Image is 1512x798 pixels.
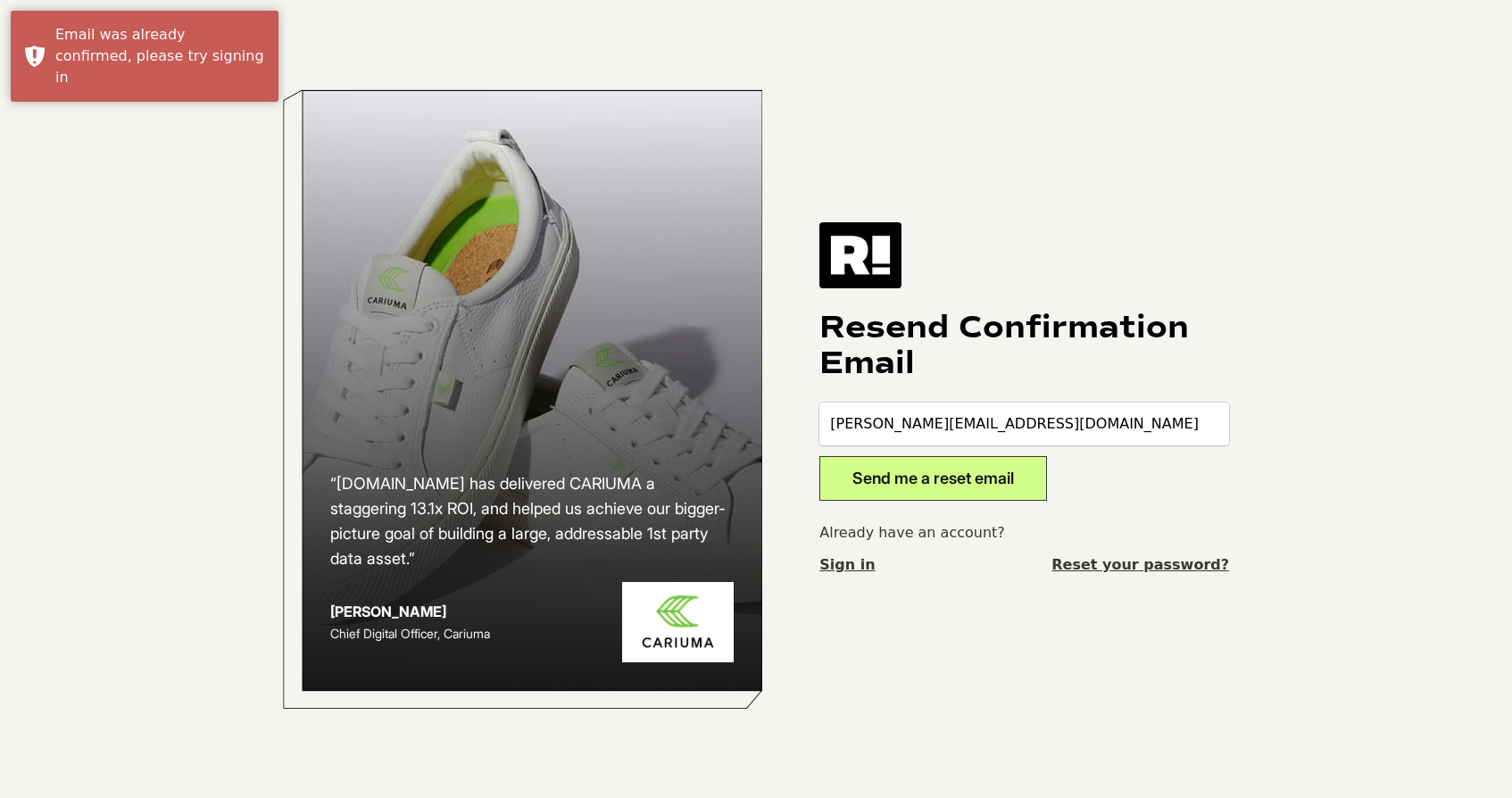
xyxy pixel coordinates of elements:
img: Retention.com [819,222,901,288]
p: Already have an account? [819,522,1229,544]
h1: Resend Confirmation Email [819,310,1229,381]
a: Reset your password? [1051,554,1229,576]
div: Email was already confirmed, please try signing in [55,24,265,88]
h2: “[DOMAIN_NAME] has delivered CARIUMA a staggering 13.1x ROI, and helped us achieve our bigger-pic... [330,471,734,571]
span: Chief Digital Officer, Cariuma [330,626,490,641]
button: Send me a reset email [819,456,1047,501]
img: Cariuma [622,582,734,663]
strong: [PERSON_NAME] [330,603,446,620]
a: Sign in [819,554,875,576]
